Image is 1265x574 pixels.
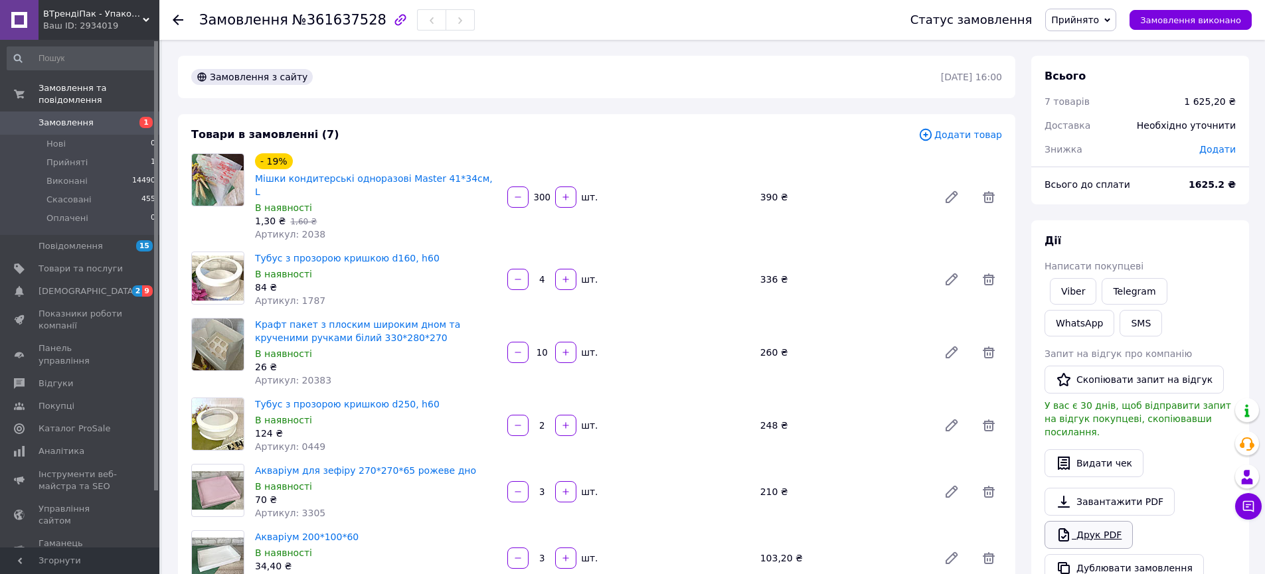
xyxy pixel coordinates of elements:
span: В наявності [255,269,312,279]
span: 2 [132,285,143,297]
div: шт. [578,346,599,359]
span: 1 [139,117,153,128]
span: Додати товар [918,127,1002,142]
span: Управління сайтом [39,503,123,527]
span: В наявності [255,481,312,492]
a: Редагувати [938,339,965,366]
a: Telegram [1102,278,1167,305]
span: Оплачені [46,212,88,224]
a: Завантажити PDF [1045,488,1175,516]
time: [DATE] 16:00 [941,72,1002,82]
span: Всього [1045,70,1086,82]
a: Тубус з прозорою кришкою d250, h60 [255,399,440,409]
span: 9 [142,285,153,297]
span: В наявності [255,547,312,558]
img: Крафт пакет з плоским широким дном та крученими ручками білий 330*280*270 [192,319,244,370]
div: Необхідно уточнити [1129,111,1244,140]
span: Дії [1045,234,1061,247]
span: Артикул: 2038 [255,229,325,240]
div: шт. [578,419,599,432]
div: 210 ₴ [755,482,933,501]
span: 14490 [132,175,155,187]
span: Покупці [39,400,74,412]
span: 0 [151,138,155,150]
span: 7 товарів [1045,96,1090,107]
a: Акваріум для зефіру 270*270*65 рожеве дно [255,465,476,476]
span: 1 [151,157,155,169]
span: Відгуки [39,378,73,390]
span: Запит на відгук про компанію [1045,348,1192,359]
span: В наявності [255,415,312,425]
span: 15 [136,240,153,251]
a: Редагувати [938,184,965,210]
span: Товари та послуги [39,263,123,275]
span: Замовлення [39,117,94,129]
div: шт. [578,273,599,286]
a: Редагувати [938,412,965,439]
span: Знижка [1045,144,1082,155]
span: Замовлення та повідомлення [39,82,159,106]
img: Акваріум для зефіру 270*270*65 рожеве дно [192,471,244,510]
div: Повернутися назад [173,13,183,27]
span: Показники роботи компанії [39,308,123,332]
span: Видалити [975,545,1002,571]
div: 34,40 ₴ [255,559,497,573]
span: 455 [141,194,155,206]
div: 336 ₴ [755,270,933,289]
div: шт. [578,485,599,498]
span: [DEMOGRAPHIC_DATA] [39,285,137,297]
span: Написати покупцеві [1045,261,1143,271]
a: Акваріум 200*100*60 [255,532,359,542]
span: Каталог ProSale [39,423,110,435]
span: В наявності [255,348,312,359]
span: Товари в замовленні (7) [191,128,339,141]
span: Видалити [975,339,1002,366]
button: Видати чек [1045,449,1143,477]
span: Прийняті [46,157,88,169]
span: Замовлення [199,12,288,28]
span: Доставка [1045,120,1090,131]
img: Мішки кондитерські одноразові Master 41*34см, L [192,154,244,206]
button: Скопіювати запит на відгук [1045,366,1224,394]
span: Видалити [975,266,1002,293]
span: Нові [46,138,66,150]
div: 390 ₴ [755,188,933,206]
button: Чат з покупцем [1235,493,1262,520]
b: 1625.2 ₴ [1189,179,1236,190]
button: SMS [1120,310,1162,336]
span: Повідомлення [39,240,103,252]
span: 1,60 ₴ [290,217,317,226]
span: Панель управління [39,342,123,366]
a: WhatsApp [1045,310,1114,336]
button: Замовлення виконано [1130,10,1252,30]
div: 124 ₴ [255,427,497,440]
img: Тубус з прозорою кришкою d160, h60 [192,255,244,300]
span: Всього до сплати [1045,179,1130,190]
span: Гаманець компанії [39,538,123,561]
span: Інструменти веб-майстра та SEO [39,468,123,492]
span: Додати [1199,144,1236,155]
span: Видалити [975,184,1002,210]
span: Артикул: 0449 [255,441,325,452]
div: шт. [578,551,599,565]
span: 0 [151,212,155,224]
div: 84 ₴ [255,281,497,294]
div: 260 ₴ [755,343,933,362]
span: ВТрендіПак - Упаковка для ваших солодощів і не тільки:) [43,8,143,20]
a: Тубус з прозорою кришкою d160, h60 [255,253,440,263]
div: 248 ₴ [755,416,933,435]
a: Мішки кондитерські одноразові Master 41*34см, L [255,173,493,197]
span: Виконані [46,175,88,187]
a: Редагувати [938,478,965,505]
div: - 19% [255,153,293,169]
span: №361637528 [292,12,386,28]
span: У вас є 30 днів, щоб відправити запит на відгук покупцеві, скопіювавши посилання. [1045,400,1231,437]
span: Артикул: 1787 [255,295,325,306]
span: Видалити [975,478,1002,505]
div: 103,20 ₴ [755,549,933,567]
span: Артикул: 20383 [255,375,331,386]
div: шт. [578,190,599,204]
a: Крафт пакет з плоским широким дном та крученими ручками білий 330*280*270 [255,319,460,343]
img: Тубус з прозорою кришкою d250, h60 [192,398,244,450]
div: Замовлення з сайту [191,69,313,85]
